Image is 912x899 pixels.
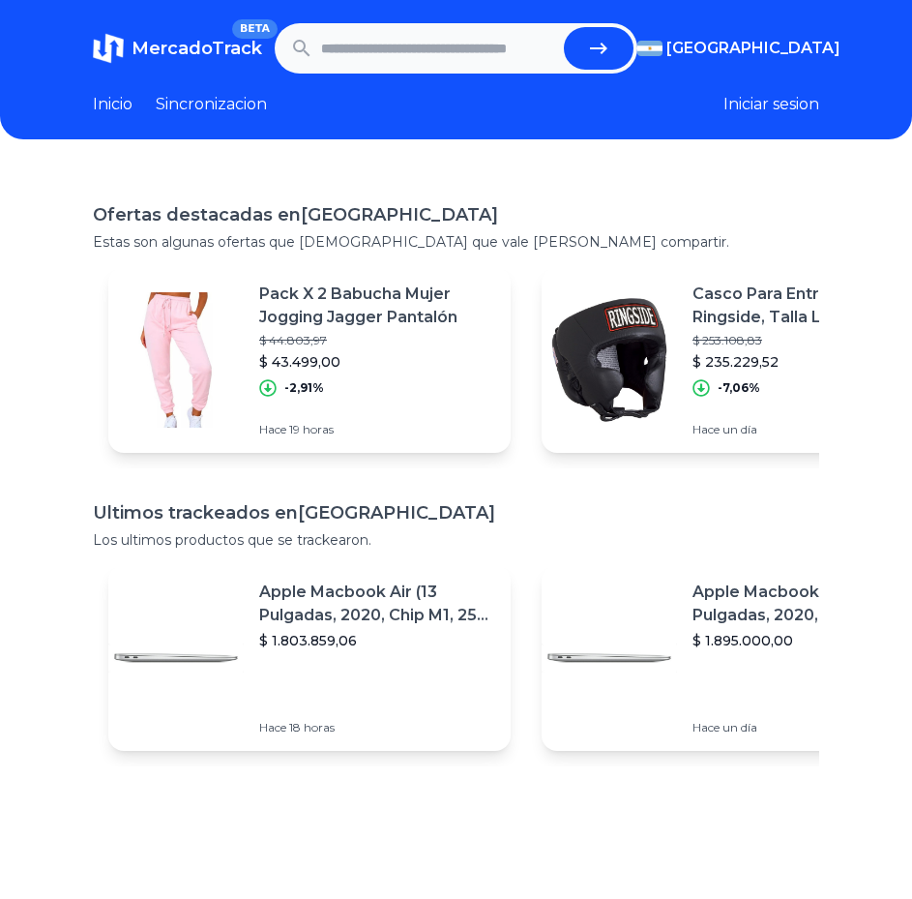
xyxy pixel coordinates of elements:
p: $ 44.803,97 [259,333,495,348]
a: Sincronizacion [156,93,267,116]
p: $ 43.499,00 [259,352,495,372]
p: $ 1.803.859,06 [259,631,495,650]
button: Iniciar sesion [723,93,819,116]
img: Featured image [108,292,244,428]
a: Featured imagePack X 2 Babucha Mujer Jogging Jagger Pantalón$ 44.803,97$ 43.499,00-2,91%Hace 19 h... [108,267,511,453]
img: Featured image [542,590,677,726]
p: Hace 18 horas [259,720,495,735]
button: [GEOGRAPHIC_DATA] [637,37,819,60]
img: Argentina [637,41,662,56]
p: Pack X 2 Babucha Mujer Jogging Jagger Pantalón [259,283,495,329]
p: Los ultimos productos que se trackearon. [93,530,819,550]
a: MercadoTrackBETA [93,33,262,64]
span: [GEOGRAPHIC_DATA] [666,37,840,60]
h1: Ultimos trackeados en [GEOGRAPHIC_DATA] [93,499,819,526]
img: MercadoTrack [93,33,124,64]
img: Featured image [542,292,677,428]
a: Featured imageApple Macbook Air (13 Pulgadas, 2020, Chip M1, 256 Gb De Ssd, 8 Gb De Ram) - Plata$... [108,565,511,751]
p: Apple Macbook Air (13 Pulgadas, 2020, Chip M1, 256 Gb De Ssd, 8 Gb De Ram) - Plata [259,581,495,627]
h1: Ofertas destacadas en [GEOGRAPHIC_DATA] [93,201,819,228]
p: -7,06% [718,380,760,396]
span: BETA [232,19,278,39]
img: Featured image [108,590,244,726]
p: Estas son algunas ofertas que [DEMOGRAPHIC_DATA] que vale [PERSON_NAME] compartir. [93,232,819,252]
p: -2,91% [284,380,324,396]
span: MercadoTrack [132,38,262,59]
a: Inicio [93,93,132,116]
p: Hace 19 horas [259,422,495,437]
